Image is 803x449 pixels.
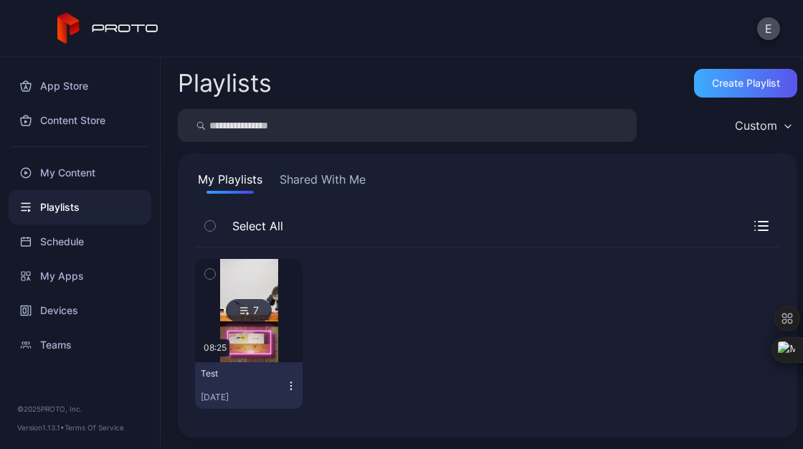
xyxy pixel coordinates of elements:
button: My Playlists [195,171,265,194]
div: Custom [735,118,777,133]
a: Content Store [9,103,151,138]
a: Teams [9,328,151,362]
a: App Store [9,69,151,103]
h2: Playlists [178,70,272,96]
button: Custom [728,109,797,142]
div: Test [201,368,280,379]
a: My Apps [9,259,151,293]
button: Create Playlist [694,69,797,98]
a: My Content [9,156,151,190]
a: Playlists [9,190,151,225]
div: © 2025 PROTO, Inc. [17,403,143,415]
button: Test[DATE] [195,362,303,409]
span: Version 1.13.1 • [17,423,65,432]
div: 08:25 [201,339,229,356]
div: 7 [226,299,272,322]
a: Devices [9,293,151,328]
button: Shared With Me [277,171,369,194]
button: E [757,17,780,40]
div: Create Playlist [712,77,780,89]
div: [DATE] [201,392,285,403]
a: Schedule [9,225,151,259]
a: Terms Of Service [65,423,124,432]
span: Select All [225,217,283,235]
